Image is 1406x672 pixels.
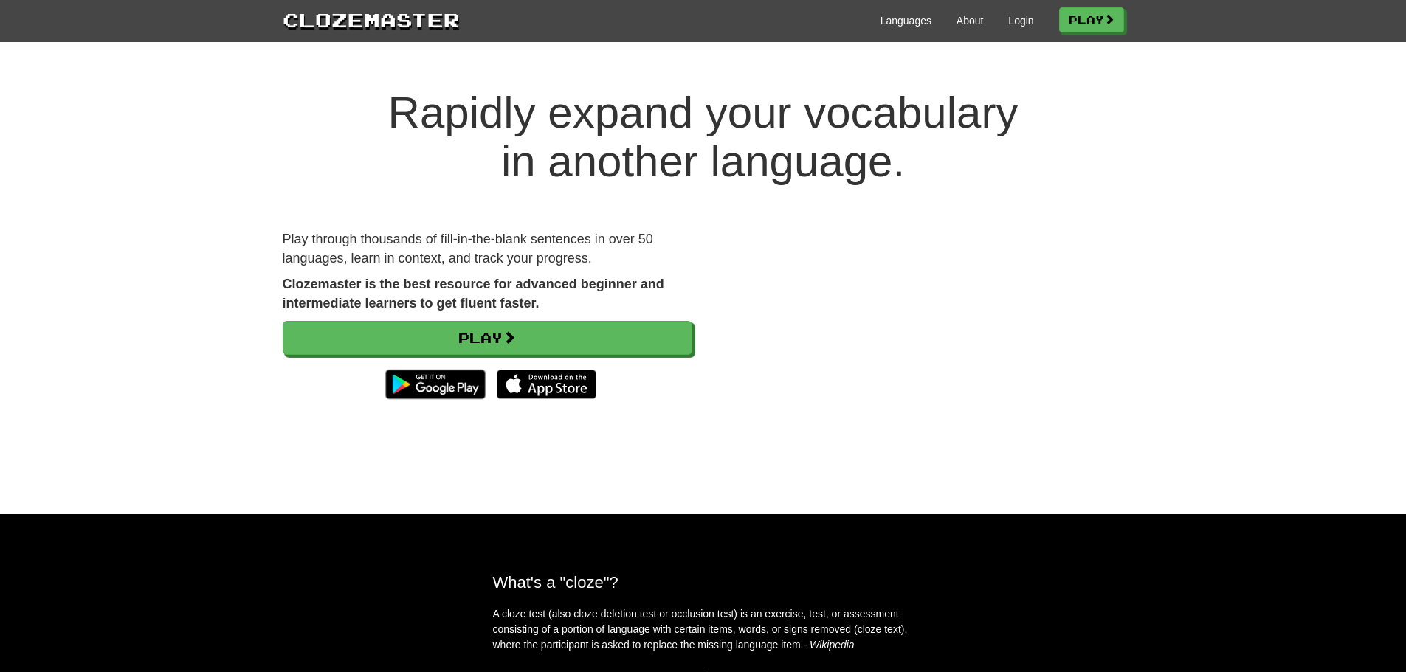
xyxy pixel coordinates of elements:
[497,370,596,399] img: Download_on_the_App_Store_Badge_US-UK_135x40-25178aeef6eb6b83b96f5f2d004eda3bffbb37122de64afbaef7...
[283,321,692,355] a: Play
[1008,13,1033,28] a: Login
[283,230,692,268] p: Play through thousands of fill-in-the-blank sentences in over 50 languages, learn in context, and...
[1059,7,1124,32] a: Play
[881,13,931,28] a: Languages
[957,13,984,28] a: About
[378,362,492,406] img: Get it on Google Play
[283,6,460,33] a: Clozemaster
[283,277,664,311] strong: Clozemaster is the best resource for advanced beginner and intermediate learners to get fluent fa...
[493,573,914,592] h2: What's a "cloze"?
[804,639,855,651] em: - Wikipedia
[493,606,914,653] p: A cloze test (also cloze deletion test or occlusion test) is an exercise, test, or assessment con...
